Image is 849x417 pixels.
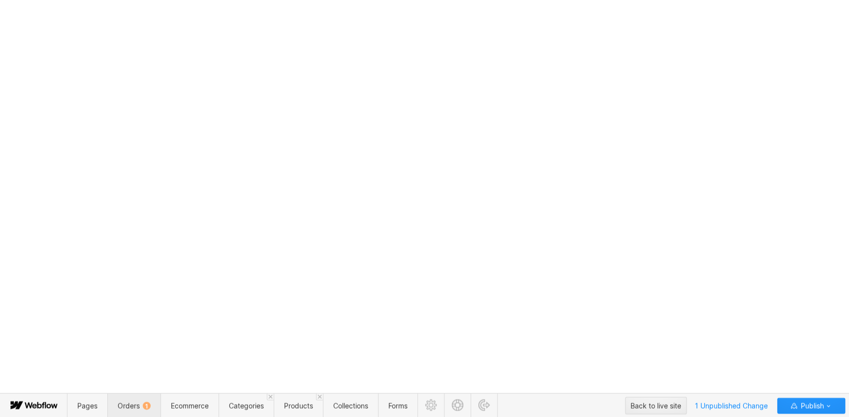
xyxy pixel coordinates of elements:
span: Collections [333,401,368,410]
span: Pages [77,401,97,410]
button: Publish [777,398,845,414]
div: 1 [143,402,151,410]
span: Categories [229,401,264,410]
span: 1 Unpublished Change [691,398,772,413]
span: Forms [388,401,408,410]
span: Products [284,401,313,410]
button: Back to live site [625,397,687,414]
span: Orders [118,401,151,410]
a: Close 'Categories' tab [267,393,274,400]
span: Publish [798,398,823,413]
div: Back to live site [630,398,681,413]
span: Ecommerce [171,401,209,410]
a: Close 'Products' tab [316,393,323,400]
span: Text us [4,24,31,33]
